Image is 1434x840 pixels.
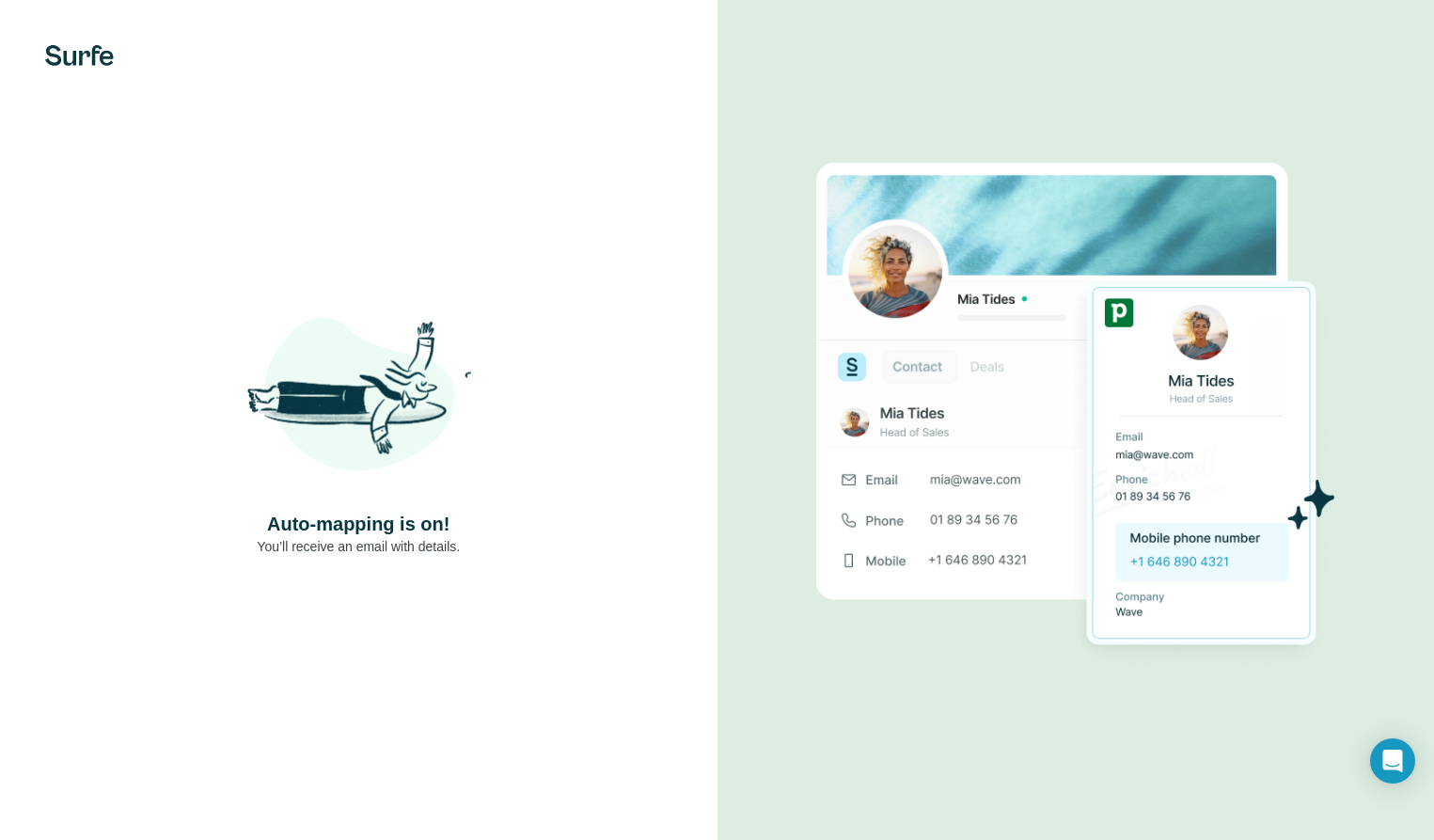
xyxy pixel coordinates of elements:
[257,537,460,556] p: You’ll receive an email with details.
[267,511,449,537] h4: Auto-mapping is on!
[816,163,1335,677] img: Download Success
[45,45,114,66] img: Surfe's logo
[245,285,471,511] img: Shaka Illustration
[1370,738,1415,784] div: Open Intercom Messenger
